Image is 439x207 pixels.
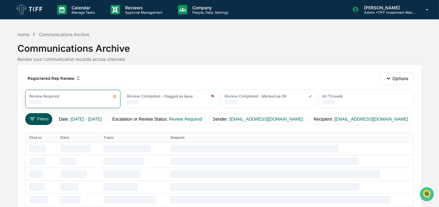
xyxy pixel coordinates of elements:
th: Date [57,133,100,142]
a: 🗄️Attestations [43,76,80,87]
button: Escalation or Review Status:Review Required [108,113,206,125]
span: [EMAIL_ADDRESS][DOMAIN_NAME] [229,117,303,122]
span: [DATE] - [DATE] [70,117,102,122]
button: Filters [25,113,52,125]
p: Admin • TIFF Investment Management [359,10,417,15]
span: Review Required [169,117,202,122]
a: 🔎Data Lookup [4,88,42,99]
div: Review Completed - Marked as OK [225,94,287,99]
a: 🖐️Preclearance [4,76,43,87]
div: Review your communication records across channels [17,56,421,62]
p: Manage Tasks [67,10,98,15]
th: Status [26,133,56,142]
div: 🗄️ [45,79,50,84]
div: Review Required [29,94,59,99]
th: Snippet [166,133,413,142]
span: Attestations [51,78,77,84]
iframe: Open customer support [419,186,436,203]
p: [PERSON_NAME] [359,5,417,10]
div: Communications Archive [39,32,89,37]
div: All Threads [323,94,343,99]
button: Start new chat [106,49,113,57]
button: Recipient:[EMAIL_ADDRESS][DOMAIN_NAME] [310,113,412,125]
div: 🖐️ [6,79,11,84]
span: Data Lookup [12,90,39,96]
div: Start new chat [21,47,102,54]
button: Options [380,72,413,84]
div: Home [17,32,29,37]
p: People, Data, Settings [187,10,231,15]
div: Registered Rep Review [25,73,83,83]
img: logo [15,3,45,17]
div: Review Completed - Flagged as Issue [127,94,193,99]
button: Date:[DATE] - [DATE] [55,113,106,125]
img: icon [308,94,312,98]
p: Reviews [120,5,166,10]
span: Preclearance [12,78,40,84]
div: We're available if you need us! [21,54,79,59]
p: Company [187,5,231,10]
button: Sender:[EMAIL_ADDRESS][DOMAIN_NAME] [209,113,307,125]
div: 🔎 [6,91,11,96]
img: 1746055101610-c473b297-6a78-478c-a979-82029cc54cd1 [6,47,17,59]
span: Pylon [62,105,75,110]
a: Powered byPylon [44,105,75,110]
th: Topic [100,133,166,142]
p: Approval Management [120,10,166,15]
div: Communications Archive [17,38,421,54]
p: How can we help? [6,13,113,23]
img: icon [113,94,117,98]
p: Calendar [67,5,98,10]
span: [EMAIL_ADDRESS][DOMAIN_NAME] [334,117,408,122]
img: icon [211,94,214,98]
